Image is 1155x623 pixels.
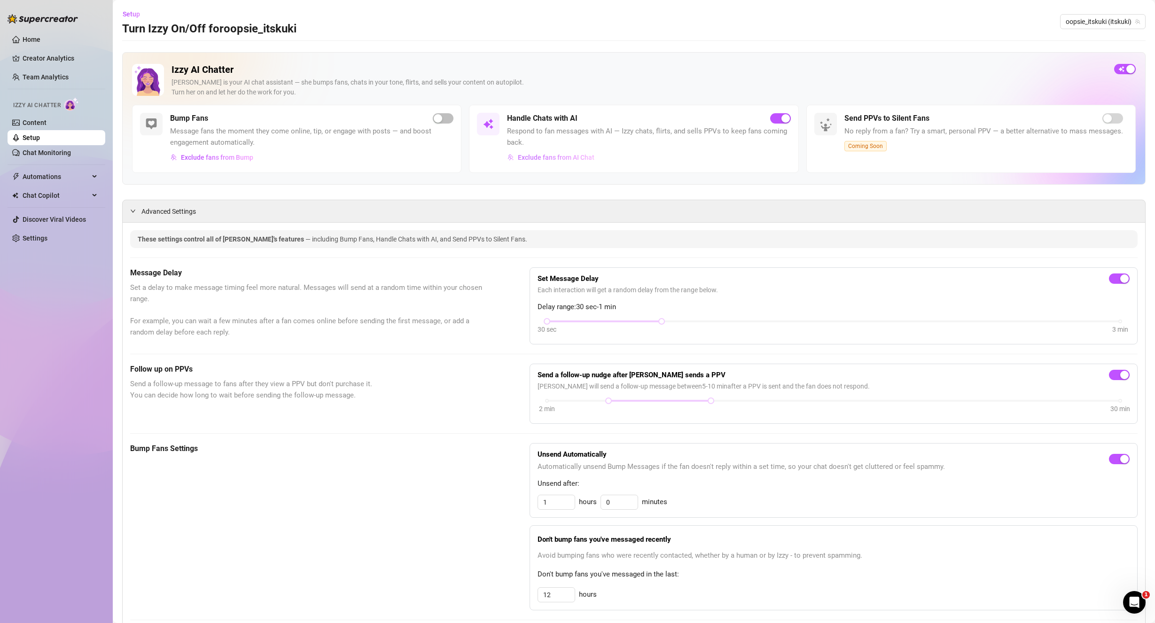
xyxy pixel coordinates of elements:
[538,285,1130,295] span: Each interaction will get a random delay from the range below.
[538,381,1130,391] span: [PERSON_NAME] will send a follow-up message between 5 - 10 min after a PPV is sent and the fan do...
[13,101,61,110] span: Izzy AI Chatter
[642,497,667,508] span: minutes
[170,113,208,124] h5: Bump Fans
[23,216,86,223] a: Discover Viral Videos
[130,206,141,216] div: expanded
[1112,324,1128,335] div: 3 min
[819,118,835,133] img: silent-fans-ppv-o-N6Mmdf.svg
[1135,19,1140,24] span: team
[507,126,790,148] span: Respond to fan messages with AI — Izzy chats, flirts, and sells PPVs to keep fans coming back.
[844,141,887,151] span: Coming Soon
[23,73,69,81] a: Team Analytics
[579,589,597,600] span: hours
[507,113,577,124] h5: Handle Chats with AI
[23,188,89,203] span: Chat Copilot
[539,404,555,414] div: 2 min
[23,169,89,184] span: Automations
[23,119,47,126] a: Content
[130,282,483,338] span: Set a delay to make message timing feel more natural. Messages will send at a random time within ...
[538,324,556,335] div: 30 sec
[23,149,71,156] a: Chat Monitoring
[132,64,164,96] img: Izzy AI Chatter
[507,154,514,161] img: svg%3e
[23,234,47,242] a: Settings
[12,173,20,180] span: thunderbolt
[518,154,594,161] span: Exclude fans from AI Chat
[130,267,483,279] h5: Message Delay
[172,64,1107,76] h2: Izzy AI Chatter
[538,550,1130,561] span: Avoid bumping fans who were recently contacted, whether by a human or by Izzy - to prevent spamming.
[507,150,595,165] button: Exclude fans from AI Chat
[8,14,78,23] img: logo-BBDzfeDw.svg
[579,497,597,508] span: hours
[538,461,945,473] span: Automatically unsend Bump Messages if the fan doesn't reply within a set time, so your chat doesn...
[130,443,483,454] h5: Bump Fans Settings
[538,302,1130,313] span: Delay range: 30 sec - 1 min
[122,7,148,22] button: Setup
[305,235,527,243] span: — including Bump Fans, Handle Chats with AI, and Send PPVs to Silent Fans.
[181,154,253,161] span: Exclude fans from Bump
[123,10,140,18] span: Setup
[23,36,40,43] a: Home
[122,22,297,37] h3: Turn Izzy On/Off for oopsie_itskuki
[23,51,98,66] a: Creator Analytics
[538,371,726,379] strong: Send a follow-up nudge after [PERSON_NAME] sends a PPV
[538,450,607,459] strong: Unsend Automatically
[1142,591,1150,599] span: 1
[538,478,1130,490] span: Unsend after:
[172,78,1107,97] div: [PERSON_NAME] is your AI chat assistant — she bumps fans, chats in your tone, flirts, and sells y...
[538,569,1130,580] span: Don't bump fans you've messaged in the last:
[130,208,136,214] span: expanded
[538,274,599,283] strong: Set Message Delay
[130,379,483,401] span: Send a follow-up message to fans after they view a PPV but don't purchase it. You can decide how ...
[12,192,18,199] img: Chat Copilot
[138,235,305,243] span: These settings control all of [PERSON_NAME]'s features
[170,126,453,148] span: Message fans the moment they come online, tip, or engage with posts — and boost engagement automa...
[538,535,671,544] strong: Don't bump fans you've messaged recently
[141,206,196,217] span: Advanced Settings
[844,113,929,124] h5: Send PPVs to Silent Fans
[171,154,177,161] img: svg%3e
[483,118,494,130] img: svg%3e
[64,97,79,111] img: AI Chatter
[146,118,157,130] img: svg%3e
[1110,404,1130,414] div: 30 min
[1066,15,1140,29] span: oopsie_itskuki (itskuki)
[23,134,40,141] a: Setup
[844,126,1123,137] span: No reply from a fan? Try a smart, personal PPV — a better alternative to mass messages.
[1123,591,1146,614] iframe: Intercom live chat
[130,364,483,375] h5: Follow up on PPVs
[170,150,254,165] button: Exclude fans from Bump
